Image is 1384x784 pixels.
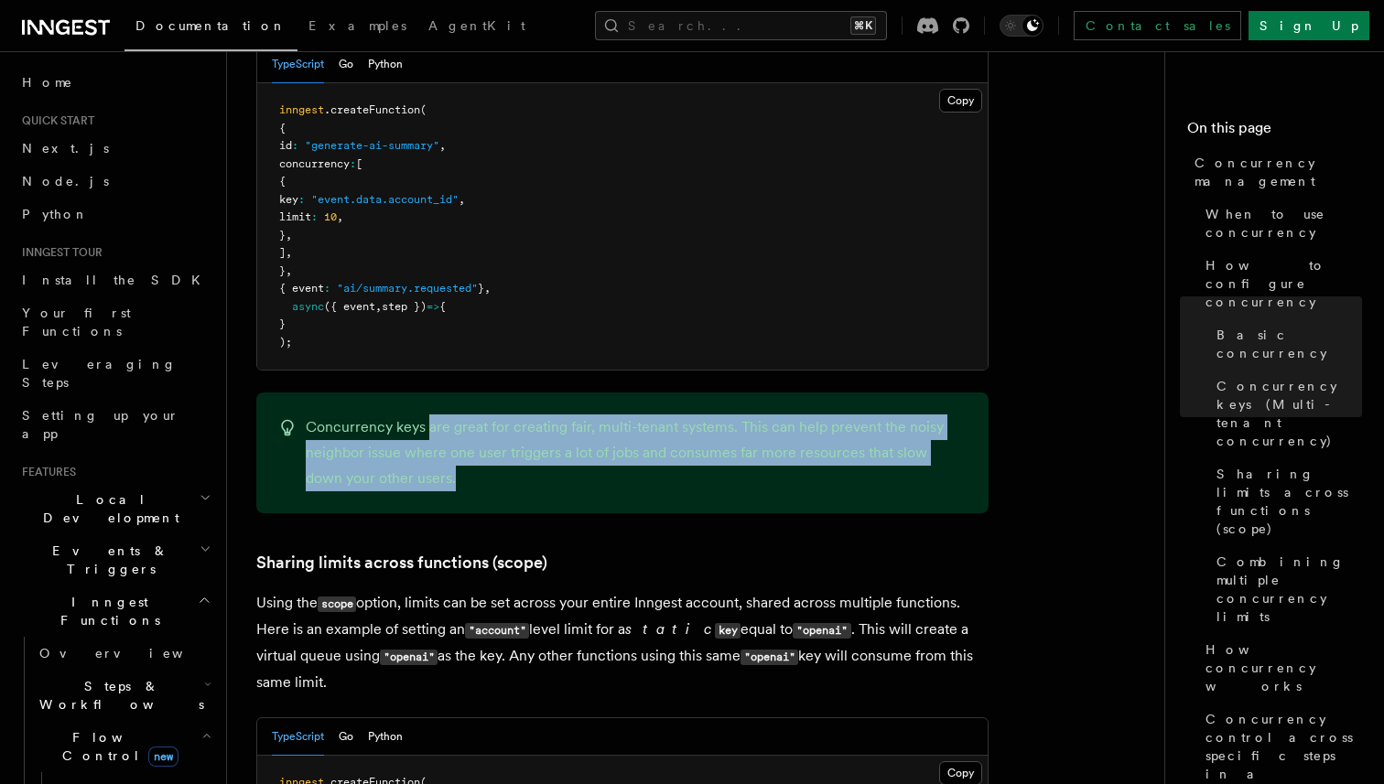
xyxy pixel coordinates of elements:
code: "openai" [793,623,850,639]
h4: On this page [1187,117,1362,146]
span: Node.js [22,174,109,188]
span: "generate-ai-summary" [305,139,439,152]
span: [ [356,157,362,170]
a: Home [15,66,215,99]
button: Inngest Functions [15,585,215,637]
a: Sharing limits across functions (scope) [1209,457,1362,545]
button: Toggle dark mode [1000,15,1043,37]
span: } [279,264,286,277]
span: Basic concurrency [1216,326,1362,362]
p: Using the option, limits can be set across your entire Inngest account, shared across multiple fu... [256,590,989,695]
span: Events & Triggers [15,542,200,578]
button: TypeScript [272,46,324,83]
span: Inngest Functions [15,593,198,629]
a: Combining multiple concurrency limits [1209,545,1362,633]
a: How to configure concurrency [1198,249,1362,318]
span: } [478,282,484,295]
span: } [279,317,286,330]
span: , [286,246,292,259]
span: Combining multiple concurrency limits [1216,553,1362,626]
span: id [279,139,292,152]
button: Go [339,718,353,756]
code: "openai" [380,650,438,665]
a: Basic concurrency [1209,318,1362,370]
span: Flow Control [32,728,201,765]
span: ] [279,246,286,259]
span: : [311,210,318,223]
span: , [484,282,491,295]
span: .createFunction [324,103,420,116]
span: { [439,300,446,313]
span: Next.js [22,141,109,156]
span: => [427,300,439,313]
span: , [459,193,465,206]
span: ({ event [324,300,375,313]
span: Leveraging Steps [22,357,177,390]
span: When to use concurrency [1206,205,1362,242]
a: Documentation [124,5,297,51]
span: : [324,282,330,295]
span: step }) [382,300,427,313]
span: "event.data.account_id" [311,193,459,206]
span: , [337,210,343,223]
span: : [292,139,298,152]
button: Steps & Workflows [32,670,215,721]
p: Concurrency keys are great for creating fair, multi-tenant systems. This can help prevent the noi... [306,414,967,491]
span: concurrency [279,157,350,170]
span: async [292,300,324,313]
button: Search...⌘K [595,11,887,40]
span: 10 [324,210,337,223]
button: Python [368,46,403,83]
a: Contact sales [1074,11,1241,40]
a: Overview [32,637,215,670]
span: Inngest tour [15,245,103,260]
span: Concurrency management [1195,154,1362,190]
span: Sharing limits across functions (scope) [1216,465,1362,538]
a: When to use concurrency [1198,198,1362,249]
code: key [715,623,741,639]
a: Your first Functions [15,296,215,348]
span: AgentKit [428,18,525,33]
span: { [279,175,286,188]
span: Steps & Workflows [32,677,204,714]
code: "account" [465,623,529,639]
span: limit [279,210,311,223]
span: { [279,122,286,134]
span: : [298,193,305,206]
span: Install the SDK [22,273,211,287]
span: How concurrency works [1206,640,1362,695]
span: key [279,193,298,206]
em: static [625,620,711,638]
span: Python [22,207,89,221]
span: Your first Functions [22,306,131,338]
span: , [286,229,292,242]
span: { event [279,282,324,295]
button: TypeScript [272,718,324,756]
a: Python [15,198,215,231]
span: Examples [308,18,406,33]
a: Sign Up [1249,11,1369,40]
code: scope [318,596,356,612]
a: Next.js [15,132,215,165]
kbd: ⌘K [850,16,876,35]
button: Go [339,46,353,83]
a: Sharing limits across functions (scope) [256,550,547,575]
a: Examples [297,5,417,49]
button: Copy [939,89,982,113]
span: ); [279,336,292,349]
a: Install the SDK [15,263,215,296]
a: How concurrency works [1198,633,1362,703]
span: Documentation [135,18,287,33]
span: Setting up your app [22,408,179,441]
a: Node.js [15,165,215,198]
span: } [279,229,286,242]
span: inngest [279,103,324,116]
span: Local Development [15,490,200,527]
a: Setting up your app [15,399,215,450]
span: new [148,746,178,767]
a: Leveraging Steps [15,348,215,399]
span: Home [22,73,73,91]
a: Concurrency management [1187,146,1362,198]
span: , [286,264,292,277]
a: Concurrency keys (Multi-tenant concurrency) [1209,370,1362,457]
